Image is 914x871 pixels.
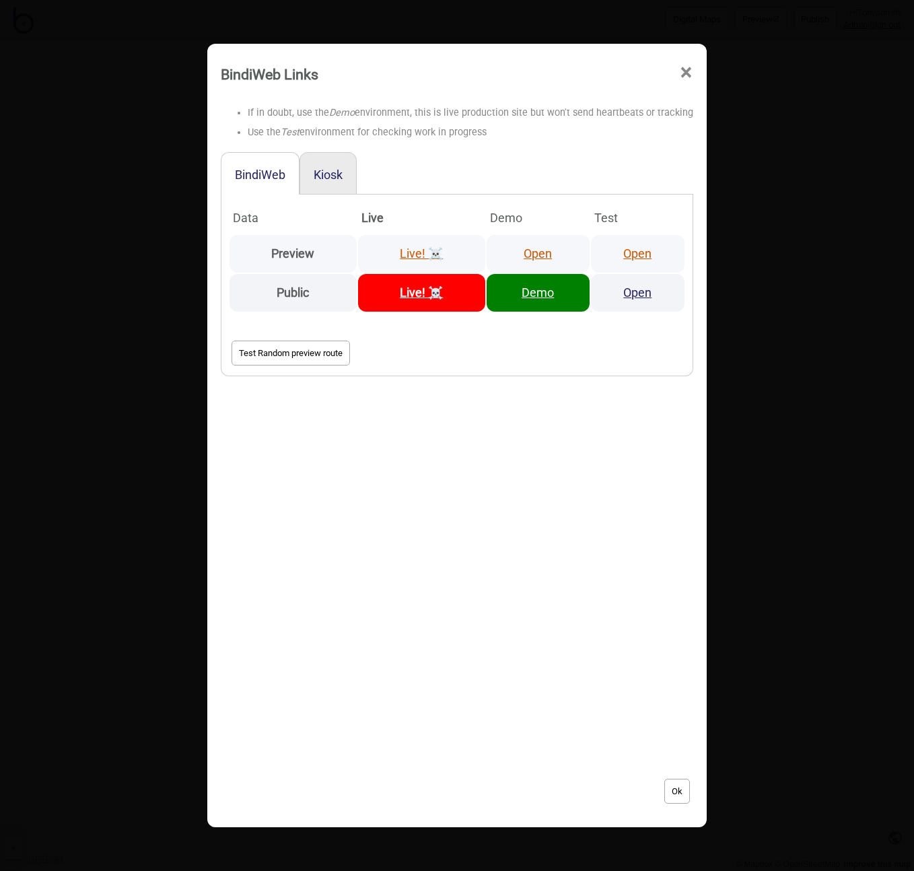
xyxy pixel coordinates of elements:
li: Use the environment for checking work in progress [248,123,693,143]
th: Test [591,203,684,234]
button: Test Random preview route [232,341,350,365]
th: Demo [487,203,590,234]
a: Live! ☠️ [400,285,443,300]
button: Kiosk [314,168,343,182]
button: BindiWeb [235,168,285,182]
a: Open [623,246,652,260]
strong: Live [361,211,384,225]
a: Open [524,246,552,260]
button: Ok [664,779,690,804]
div: BindiWeb Links [221,60,318,89]
i: Test [281,127,300,138]
a: Live! ☠️ [400,246,443,260]
strong: Preview [271,246,314,260]
span: × [679,50,693,95]
strong: Public [277,285,309,300]
i: Demo [329,107,355,118]
a: Open [623,285,652,300]
li: If in doubt, use the environment, this is live production site but won't send heartbeats or tracking [248,104,693,123]
a: Demo [522,285,554,300]
th: Data [230,203,357,234]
